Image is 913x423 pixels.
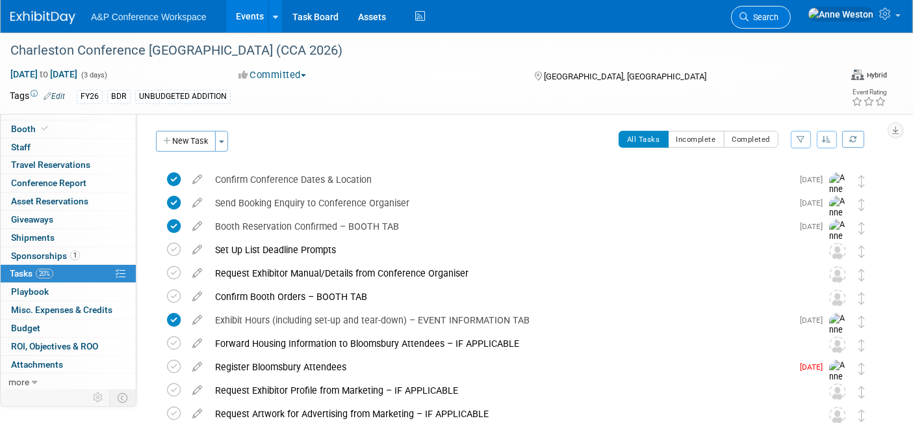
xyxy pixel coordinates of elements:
span: [DATE] [800,316,829,325]
td: Tags [10,89,65,104]
span: (3 days) [80,71,107,79]
div: Forward Housing Information to Bloomsbury Attendees – IF APPLICABLE [209,333,803,355]
td: Personalize Event Tab Strip [87,389,110,406]
div: Exhibit Hours (including set-up and tear-down) – EVENT INFORMATION TAB [209,309,792,331]
a: Misc. Expenses & Credits [1,301,136,319]
a: more [1,374,136,391]
img: Anne Weston [829,196,849,242]
img: Anne Weston [829,313,849,359]
a: Booth [1,120,136,138]
img: Unassigned [829,336,846,353]
span: Playbook [11,286,49,297]
div: Event Format [851,68,887,81]
div: Hybrid [866,70,887,80]
a: Giveaways [1,211,136,228]
a: Search [731,6,791,29]
span: Booth [11,124,51,134]
a: Conference Report [1,174,136,192]
div: Booth Reservation Confirmed – BOOTH TAB [209,215,792,238]
span: [DATE] [800,175,829,184]
div: FY26 [77,90,103,103]
span: Budget [11,323,40,333]
button: New Task [156,131,216,152]
span: Misc. Expenses & Credits [11,305,112,315]
span: Shipments [11,232,55,243]
span: 20% [36,269,53,279]
a: edit [186,197,209,209]
i: Move task [858,339,865,351]
i: Move task [858,362,865,375]
a: edit [186,291,209,303]
a: Sponsorships1 [1,247,136,265]
a: Edit [44,92,65,101]
span: A&P Conference Workspace [91,12,207,22]
button: All Tasks [619,131,669,148]
td: Toggle Event Tabs [110,389,136,406]
i: Move task [858,175,865,187]
div: Event Format [757,68,887,87]
img: Unassigned [829,290,846,307]
span: more [8,377,29,387]
div: Register Bloomsbury Attendees [209,356,792,378]
span: ROI, Objectives & ROO [11,341,98,351]
button: Completed [724,131,779,148]
img: Unassigned [829,383,846,400]
span: 1 [70,251,80,260]
span: [DATE] [800,198,829,208]
img: Anne Weston [808,7,874,21]
a: Tasks20% [1,265,136,282]
div: UNBUDGETED ADDITION [135,90,231,103]
span: Giveaways [11,214,53,225]
a: Refresh [842,131,864,148]
i: Move task [858,386,865,398]
span: [DATE] [800,222,829,231]
img: ExhibitDay [10,11,75,24]
span: Staff [11,142,31,152]
span: Asset Reservations [11,196,88,206]
a: Asset Reservations [1,193,136,210]
span: Sponsorships [11,251,80,261]
img: Anne Weston [829,360,849,406]
i: Move task [858,409,865,422]
img: Unassigned [829,243,846,260]
img: Anne Weston [829,172,849,219]
button: Committed [234,68,311,82]
div: Confirm Booth Orders – BOOTH TAB [209,286,803,308]
span: Attachments [11,359,63,370]
a: edit [186,314,209,326]
a: edit [186,338,209,349]
span: Travel Reservations [11,159,90,170]
a: edit [186,408,209,420]
span: to [38,69,50,79]
i: Move task [858,316,865,328]
span: Search [749,12,778,22]
a: Attachments [1,356,136,374]
span: Conference Report [11,178,86,188]
a: ROI, Objectives & ROO [1,338,136,355]
div: Set Up List Deadline Prompts [209,239,803,261]
i: Move task [858,245,865,258]
a: edit [186,385,209,396]
a: edit [186,267,209,279]
a: edit [186,174,209,185]
div: Request Exhibitor Manual/Details from Conference Organiser [209,262,803,284]
span: [DATE] [DATE] [10,68,78,80]
a: Travel Reservations [1,156,136,174]
a: Shipments [1,229,136,247]
div: Request Exhibitor Profile from Marketing – IF APPLICABLE [209,379,803,402]
span: Tasks [10,268,53,279]
i: Move task [858,292,865,305]
i: Move task [858,222,865,234]
button: Incomplete [668,131,725,148]
div: Charleston Conference [GEOGRAPHIC_DATA] (CCA 2026) [6,39,812,62]
img: Unassigned [829,266,846,283]
img: Format-Hybrid.png [851,70,864,80]
i: Booth reservation complete [42,125,48,132]
div: Send Booking Enquiry to Conference Organiser [209,192,792,214]
a: edit [186,221,209,232]
i: Move task [858,269,865,281]
i: Move task [858,198,865,211]
div: Event Rating [851,89,886,96]
a: edit [186,361,209,373]
a: Staff [1,139,136,156]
